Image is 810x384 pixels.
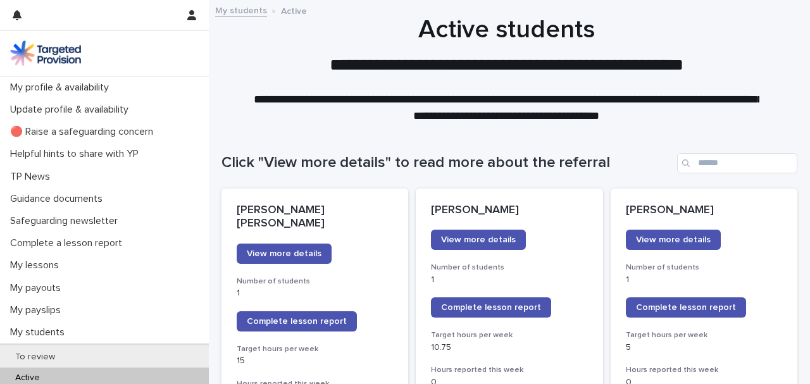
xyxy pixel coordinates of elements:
h3: Hours reported this week [626,365,782,375]
p: 🔴 Raise a safeguarding concern [5,126,163,138]
span: Complete lesson report [247,317,347,326]
p: Update profile & availability [5,104,139,116]
a: View more details [431,230,526,250]
p: To review [5,352,65,362]
p: My students [5,326,75,338]
p: 5 [626,342,782,353]
p: 1 [626,275,782,285]
span: View more details [247,249,321,258]
h3: Hours reported this week [431,365,587,375]
h3: Target hours per week [626,330,782,340]
a: Complete lesson report [431,297,551,318]
p: [PERSON_NAME] [431,204,587,218]
a: View more details [626,230,721,250]
p: 1 [431,275,587,285]
p: Guidance documents [5,193,113,205]
span: Complete lesson report [636,303,736,312]
p: 1 [237,288,393,299]
span: View more details [636,235,711,244]
p: Complete a lesson report [5,237,132,249]
img: M5nRWzHhSzIhMunXDL62 [10,40,81,66]
p: Active [281,3,307,17]
p: Safeguarding newsletter [5,215,128,227]
p: My payslips [5,304,71,316]
p: 15 [237,356,393,366]
p: Helpful hints to share with YP [5,148,149,160]
a: My students [215,3,267,17]
h1: Active students [221,15,791,45]
p: Active [5,373,50,383]
h3: Target hours per week [237,344,393,354]
p: My payouts [5,282,71,294]
p: 10.75 [431,342,587,353]
h1: Click "View more details" to read more about the referral [221,154,672,172]
p: My lessons [5,259,69,271]
input: Search [677,153,797,173]
a: Complete lesson report [626,297,746,318]
p: [PERSON_NAME] [PERSON_NAME] [237,204,393,231]
p: TP News [5,171,60,183]
span: View more details [441,235,516,244]
h3: Number of students [431,263,587,273]
a: Complete lesson report [237,311,357,331]
p: My profile & availability [5,82,119,94]
h3: Number of students [626,263,782,273]
p: [PERSON_NAME] [626,204,782,218]
span: Complete lesson report [441,303,541,312]
a: View more details [237,244,332,264]
h3: Target hours per week [431,330,587,340]
h3: Number of students [237,276,393,287]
